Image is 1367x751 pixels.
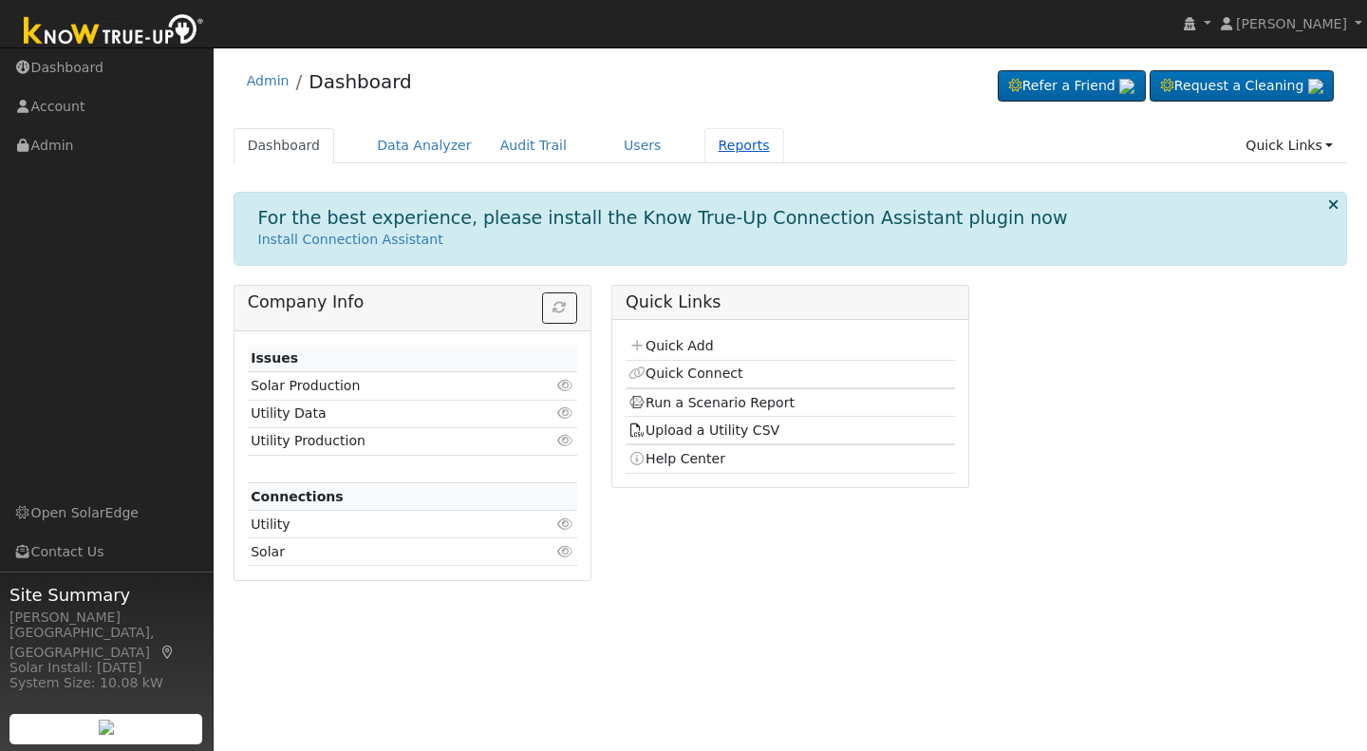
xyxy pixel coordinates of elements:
td: Utility Data [248,400,524,427]
i: Click to view [557,517,574,531]
div: [PERSON_NAME] [9,608,203,628]
a: Help Center [628,451,725,466]
a: Run a Scenario Report [628,395,795,410]
strong: Issues [251,350,298,366]
a: Users [609,128,676,163]
a: Reports [704,128,784,163]
div: [GEOGRAPHIC_DATA], [GEOGRAPHIC_DATA] [9,623,203,663]
span: [PERSON_NAME] [1236,16,1347,31]
a: Quick Add [628,338,713,353]
td: Solar Production [248,372,524,400]
a: Data Analyzer [363,128,486,163]
a: Request a Cleaning [1150,70,1334,103]
td: Utility [248,511,524,538]
img: retrieve [1308,79,1323,94]
a: Dashboard [309,70,412,93]
i: Click to view [557,545,574,558]
a: Audit Trail [486,128,581,163]
td: Solar [248,538,524,566]
div: Solar Install: [DATE] [9,658,203,678]
img: retrieve [1119,79,1134,94]
a: Map [159,645,177,660]
img: Know True-Up [14,10,214,53]
a: Refer a Friend [998,70,1146,103]
i: Click to view [557,379,574,392]
img: retrieve [99,720,114,735]
h5: Company Info [248,292,577,312]
i: Click to view [557,406,574,420]
div: System Size: 10.08 kW [9,673,203,693]
h5: Quick Links [626,292,955,312]
td: Utility Production [248,427,524,455]
i: Click to view [557,434,574,447]
a: Dashboard [234,128,335,163]
a: Upload a Utility CSV [628,422,779,438]
h1: For the best experience, please install the Know True-Up Connection Assistant plugin now [258,207,1068,229]
a: Quick Connect [628,366,742,381]
a: Install Connection Assistant [258,232,443,247]
a: Quick Links [1231,128,1347,163]
span: Site Summary [9,582,203,608]
strong: Connections [251,489,344,504]
a: Admin [247,73,290,88]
